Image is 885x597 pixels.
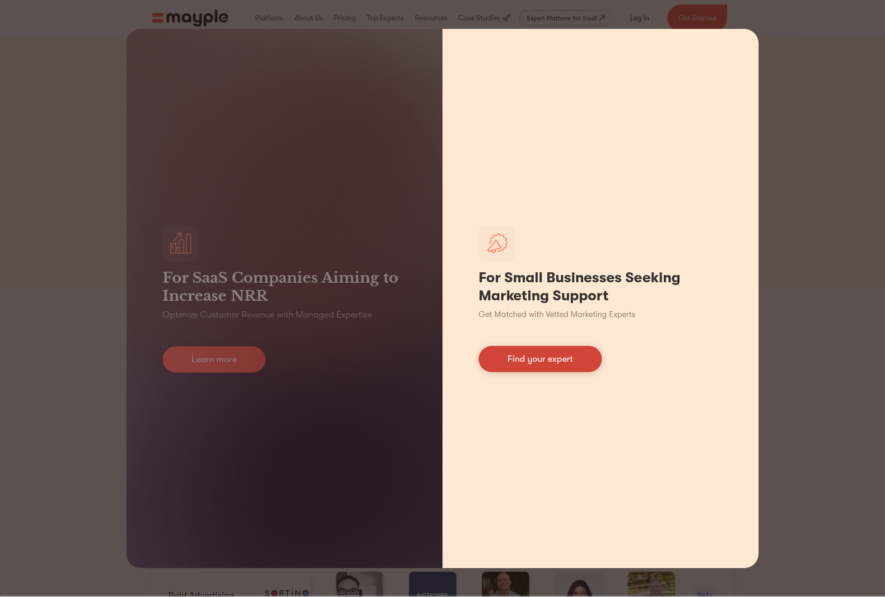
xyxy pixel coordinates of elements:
a: Find your expert [479,346,602,372]
p: Optimize Customer Revenue with Managed Expertise [163,308,372,321]
h1: For Small Businesses Seeking Marketing Support [479,269,722,305]
a: Learn more [163,346,265,373]
h3: For SaaS Companies Aiming to Increase NRR [163,269,406,305]
p: Get Matched with Vetted Marketing Experts [479,308,635,321]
